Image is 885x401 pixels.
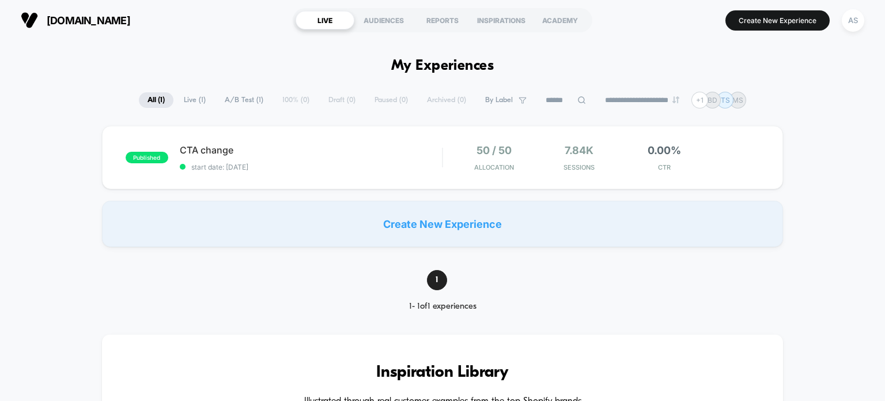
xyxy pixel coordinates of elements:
span: 7.84k [565,144,593,156]
span: CTA change [180,144,442,156]
span: Sessions [539,163,619,171]
p: MS [732,96,743,104]
div: AS [842,9,864,32]
h3: Inspiration Library [137,363,749,382]
span: CTR [625,163,704,171]
div: LIVE [296,11,354,29]
div: 1 - 1 of 1 experiences [387,302,498,312]
span: Allocation [474,163,514,171]
span: 1 [427,270,447,290]
span: start date: [DATE] [180,163,442,171]
p: BD [708,96,717,104]
p: TS [721,96,730,104]
span: 0.00% [648,144,681,156]
button: [DOMAIN_NAME] [17,11,134,29]
h1: My Experiences [391,58,494,74]
div: + 1 [691,92,708,108]
div: INSPIRATIONS [472,11,531,29]
button: AS [838,9,868,32]
span: published [126,152,168,163]
img: end [672,96,679,103]
div: Create New Experience [102,201,784,247]
span: 50 / 50 [476,144,512,156]
span: Live ( 1 ) [175,92,214,108]
span: By Label [485,96,513,104]
span: All ( 1 ) [139,92,173,108]
button: Create New Experience [725,10,830,31]
div: REPORTS [413,11,472,29]
div: ACADEMY [531,11,589,29]
span: A/B Test ( 1 ) [216,92,272,108]
div: AUDIENCES [354,11,413,29]
img: Visually logo [21,12,38,29]
span: [DOMAIN_NAME] [47,14,130,27]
